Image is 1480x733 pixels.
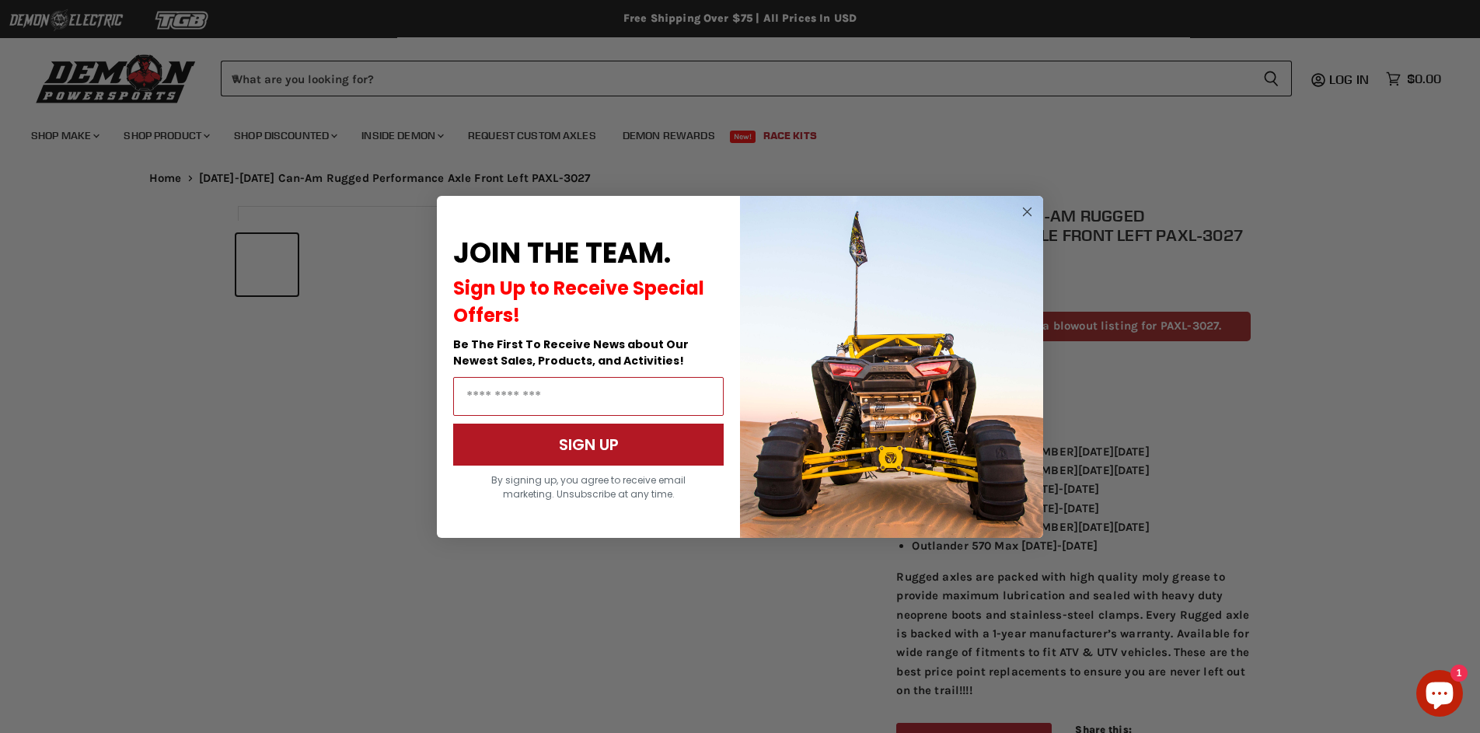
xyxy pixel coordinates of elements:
[1412,670,1468,721] inbox-online-store-chat: Shopify online store chat
[453,377,724,416] input: Email Address
[491,473,686,501] span: By signing up, you agree to receive email marketing. Unsubscribe at any time.
[1017,202,1037,222] button: Close dialog
[453,424,724,466] button: SIGN UP
[453,233,671,273] span: JOIN THE TEAM.
[453,275,704,328] span: Sign Up to Receive Special Offers!
[453,337,689,368] span: Be The First To Receive News about Our Newest Sales, Products, and Activities!
[740,196,1043,538] img: a9095488-b6e7-41ba-879d-588abfab540b.jpeg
